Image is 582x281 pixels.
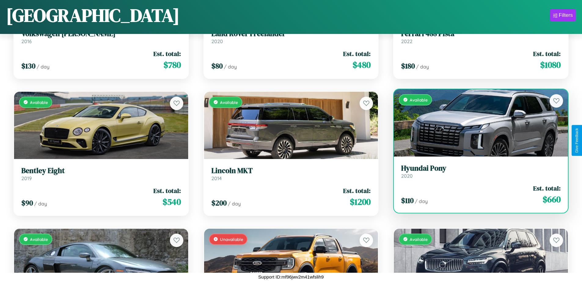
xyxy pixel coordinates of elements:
[401,61,415,71] span: $ 180
[211,198,227,208] span: $ 200
[533,49,561,58] span: Est. total:
[401,29,561,44] a: Ferrari 488 Pista2022
[211,29,371,38] h3: Land Rover Freelander
[21,29,181,38] h3: Volkswagen [PERSON_NAME]
[30,100,48,105] span: Available
[401,164,561,173] h3: Hyundai Pony
[224,64,237,70] span: / day
[211,166,371,175] h3: Lincoln MKT
[21,198,33,208] span: $ 90
[34,201,47,207] span: / day
[220,237,243,242] span: Unavailable
[21,175,32,181] span: 2019
[211,61,223,71] span: $ 80
[21,38,32,44] span: 2016
[575,128,579,153] div: Give Feedback
[343,186,371,195] span: Est. total:
[37,64,49,70] span: / day
[211,175,222,181] span: 2014
[211,166,371,181] a: Lincoln MKT2014
[416,64,429,70] span: / day
[353,59,371,71] span: $ 480
[6,3,180,28] h1: [GEOGRAPHIC_DATA]
[559,12,573,18] div: Filters
[21,61,35,71] span: $ 130
[163,196,181,208] span: $ 540
[533,184,561,193] span: Est. total:
[21,29,181,44] a: Volkswagen [PERSON_NAME]2016
[401,164,561,179] a: Hyundai Pony2020
[415,198,428,204] span: / day
[21,166,181,175] h3: Bentley Eight
[350,196,371,208] span: $ 1200
[211,29,371,44] a: Land Rover Freelander2020
[163,59,181,71] span: $ 780
[540,59,561,71] span: $ 1080
[220,100,238,105] span: Available
[410,237,428,242] span: Available
[228,201,241,207] span: / day
[21,166,181,181] a: Bentley Eight2019
[401,195,414,205] span: $ 110
[410,97,428,102] span: Available
[401,173,413,179] span: 2020
[543,193,561,205] span: $ 660
[30,237,48,242] span: Available
[550,9,576,21] button: Filters
[153,49,181,58] span: Est. total:
[153,186,181,195] span: Est. total:
[401,29,561,38] h3: Ferrari 488 Pista
[211,38,223,44] span: 2020
[401,38,412,44] span: 2022
[343,49,371,58] span: Est. total:
[258,273,324,281] p: Support ID: mf96jwv2m41wfslih9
